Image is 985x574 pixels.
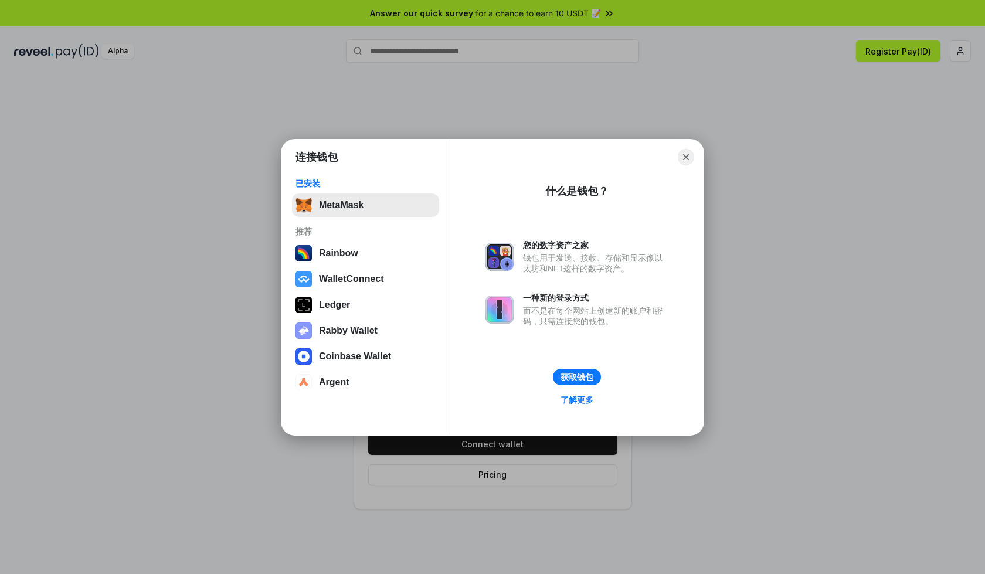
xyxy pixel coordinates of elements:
[292,267,439,291] button: WalletConnect
[295,226,436,237] div: 推荐
[292,371,439,394] button: Argent
[319,248,358,259] div: Rainbow
[319,325,378,336] div: Rabby Wallet
[485,243,514,271] img: svg+xml,%3Csvg%20xmlns%3D%22http%3A%2F%2Fwww.w3.org%2F2000%2Fsvg%22%20fill%3D%22none%22%20viewBox...
[561,372,593,382] div: 获取钱包
[295,178,436,189] div: 已安装
[295,348,312,365] img: svg+xml,%3Csvg%20width%3D%2228%22%20height%3D%2228%22%20viewBox%3D%220%200%2028%2028%22%20fill%3D...
[292,293,439,317] button: Ledger
[292,193,439,217] button: MetaMask
[292,345,439,368] button: Coinbase Wallet
[319,377,349,388] div: Argent
[295,322,312,339] img: svg+xml,%3Csvg%20xmlns%3D%22http%3A%2F%2Fwww.w3.org%2F2000%2Fsvg%22%20fill%3D%22none%22%20viewBox...
[295,374,312,390] img: svg+xml,%3Csvg%20width%3D%2228%22%20height%3D%2228%22%20viewBox%3D%220%200%2028%2028%22%20fill%3D...
[523,253,668,274] div: 钱包用于发送、接收、存储和显示像以太坊和NFT这样的数字资产。
[295,150,338,164] h1: 连接钱包
[295,197,312,213] img: svg+xml,%3Csvg%20fill%3D%22none%22%20height%3D%2233%22%20viewBox%3D%220%200%2035%2033%22%20width%...
[553,392,600,407] a: 了解更多
[485,296,514,324] img: svg+xml,%3Csvg%20xmlns%3D%22http%3A%2F%2Fwww.w3.org%2F2000%2Fsvg%22%20fill%3D%22none%22%20viewBox...
[319,300,350,310] div: Ledger
[295,271,312,287] img: svg+xml,%3Csvg%20width%3D%2228%22%20height%3D%2228%22%20viewBox%3D%220%200%2028%2028%22%20fill%3D...
[678,149,694,165] button: Close
[561,395,593,405] div: 了解更多
[319,351,391,362] div: Coinbase Wallet
[319,200,364,210] div: MetaMask
[292,242,439,265] button: Rainbow
[295,297,312,313] img: svg+xml,%3Csvg%20xmlns%3D%22http%3A%2F%2Fwww.w3.org%2F2000%2Fsvg%22%20width%3D%2228%22%20height%3...
[319,274,384,284] div: WalletConnect
[553,369,601,385] button: 获取钱包
[523,305,668,327] div: 而不是在每个网站上创建新的账户和密码，只需连接您的钱包。
[292,319,439,342] button: Rabby Wallet
[295,245,312,261] img: svg+xml,%3Csvg%20width%3D%22120%22%20height%3D%22120%22%20viewBox%3D%220%200%20120%20120%22%20fil...
[545,184,609,198] div: 什么是钱包？
[523,240,668,250] div: 您的数字资产之家
[523,293,668,303] div: 一种新的登录方式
